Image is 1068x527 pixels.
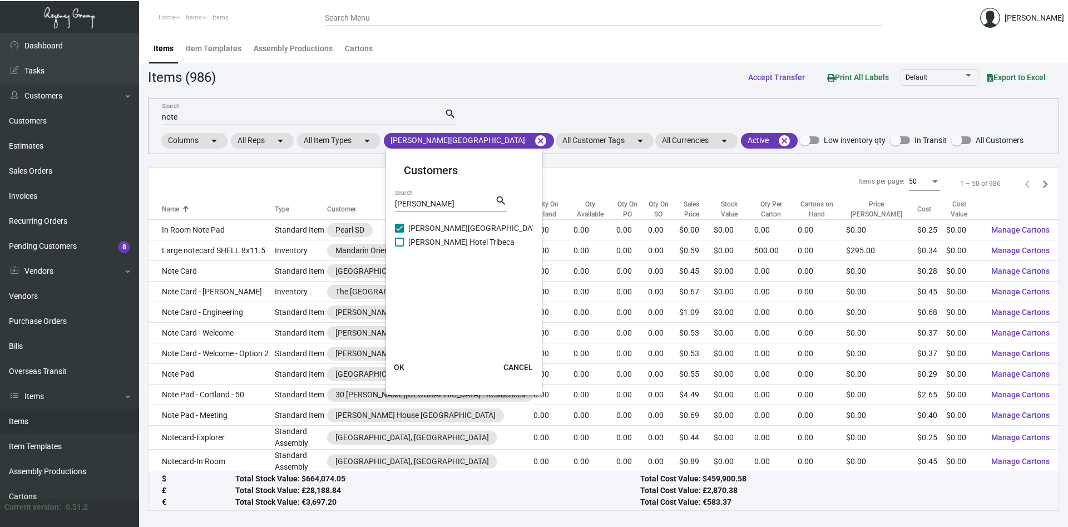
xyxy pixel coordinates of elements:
[66,501,88,513] div: 0.51.2
[503,363,533,372] span: CANCEL
[382,357,417,377] button: OK
[495,194,507,208] mat-icon: search
[404,162,524,179] mat-card-title: Customers
[495,357,542,377] button: CANCEL
[394,363,404,372] span: OK
[408,221,543,235] span: [PERSON_NAME][GEOGRAPHIC_DATA]
[408,235,515,249] span: [PERSON_NAME] Hotel Tribeca
[4,501,61,513] div: Current version:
